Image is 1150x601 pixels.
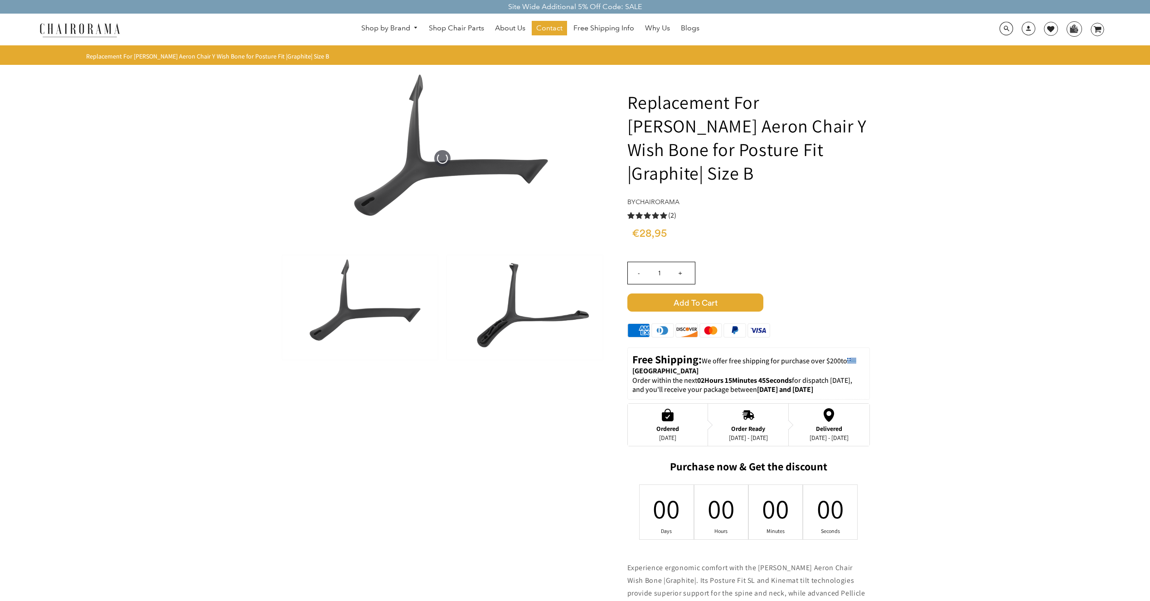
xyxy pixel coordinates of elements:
[715,528,727,535] div: Hours
[573,24,634,33] span: Free Shipping Info
[569,21,639,35] a: Free Shipping Info
[532,21,567,35] a: Contact
[681,24,699,33] span: Blogs
[670,262,691,284] input: +
[668,211,676,220] span: (2)
[164,21,897,38] nav: DesktopNavigation
[357,21,423,35] a: Shop by Brand
[729,425,768,432] div: Order Ready
[86,52,329,60] span: Replacement For [PERSON_NAME] Aeron Chair Y Wish Bone for Posture Fit |Graphite| Size B
[628,262,650,284] input: -
[715,491,727,526] div: 00
[810,434,849,441] div: [DATE] - [DATE]
[1067,22,1081,35] img: WhatsApp_Image_2024-07-12_at_16.23.01.webp
[645,24,670,33] span: Why Us
[641,21,674,35] a: Why Us
[656,434,679,441] div: [DATE]
[661,491,673,526] div: 00
[490,21,530,35] a: About Us
[676,21,704,35] a: Blogs
[495,24,525,33] span: About Us
[627,198,870,206] h4: by
[770,528,781,535] div: Minutes
[697,376,792,385] span: 02Hours 15Minutes 45Seconds
[86,52,332,60] nav: breadcrumbs
[627,460,870,478] h2: Purchase now & Get the discount
[636,198,679,206] a: chairorama
[656,425,679,432] div: Ordered
[34,22,125,38] img: chairorama
[632,352,865,376] p: to
[424,21,489,35] a: Shop Chair Parts
[825,528,836,535] div: Seconds
[770,491,781,526] div: 00
[632,366,699,376] strong: [GEOGRAPHIC_DATA]
[729,434,768,441] div: [DATE] - [DATE]
[447,255,602,360] img: Replacement For Herman Miller Aeron Chair Y Wish Bone for Posture Fit |Graphite| Size B - chairorama
[661,528,673,535] div: Days
[632,227,671,240] span: €28,95
[757,385,813,394] strong: [DATE] and [DATE]
[429,24,484,33] span: Shop Chair Parts
[627,293,763,312] span: Add to Cart
[627,90,870,185] h1: Replacement For [PERSON_NAME] Aeron Chair Y Wish Bone for Posture Fit |Graphite| Size B
[632,376,865,395] p: Order within the next for dispatch [DATE], and you'll receive your package between
[306,153,578,162] a: Replacement For Herman Miller Aeron Chair Y Wish Bone for Posture Fit |Graphite| Size B - chairorama
[282,255,438,360] img: Replacement For Herman Miller Aeron Chair Y Wish Bone for Posture Fit |Graphite| Size B - chairorama
[627,293,870,312] button: Add to Cart
[536,24,563,33] span: Contact
[825,491,836,526] div: 00
[702,356,841,366] span: We offer free shipping for purchase over $200
[306,68,578,249] img: Replacement For Herman Miller Aeron Chair Y Wish Bone for Posture Fit |Graphite| Size B - chairorama
[627,210,870,220] a: 5.0 rating (2 votes)
[632,352,702,366] strong: Free Shipping:
[810,425,849,432] div: Delivered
